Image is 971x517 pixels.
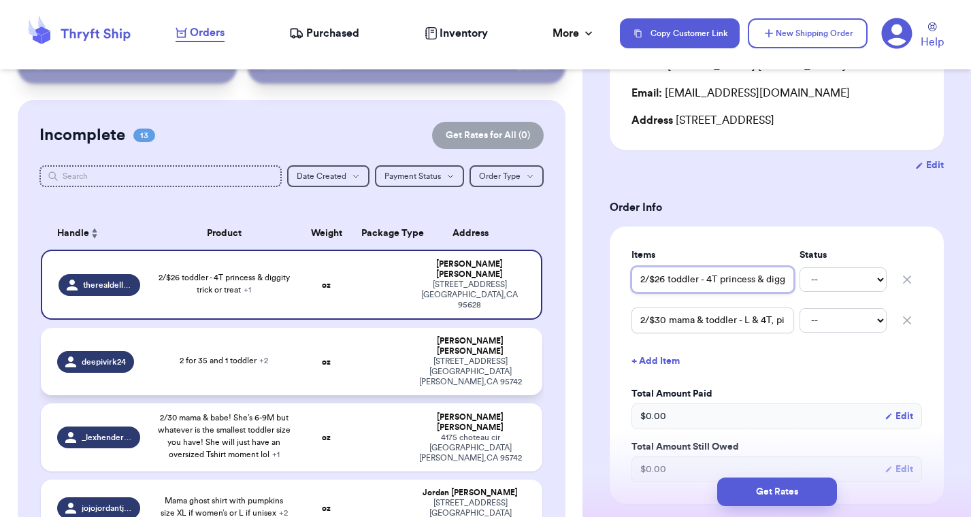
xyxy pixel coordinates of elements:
span: $ 0.00 [640,463,666,476]
span: + 1 [244,286,251,294]
span: Date Created [297,172,346,180]
span: jojojordantjones [82,503,132,514]
label: Total Amount Paid [631,387,922,401]
span: _lexhenderson [82,432,132,443]
span: + 1 [272,450,280,458]
div: [PERSON_NAME] [PERSON_NAME] [415,259,524,280]
div: [STREET_ADDRESS] [631,112,922,129]
span: Purchased [306,25,359,41]
span: $ 0.00 [640,410,666,423]
a: Purchased [289,25,359,41]
div: Jordan [PERSON_NAME] [415,488,525,498]
div: [STREET_ADDRESS] [GEOGRAPHIC_DATA][PERSON_NAME] , CA 95742 [415,356,525,387]
button: Sort ascending [89,225,100,241]
button: New Shipping Order [748,18,868,48]
span: 2 for 35 and 1 toddler [180,356,268,365]
span: Handle [57,227,89,241]
button: Get Rates for All (0) [432,122,544,149]
label: Total Amount Still Owed [631,440,922,454]
span: 2/$26 toddler - 4T princess & diggity trick or treat [159,273,290,294]
span: + 2 [279,509,288,517]
h3: Order Info [610,199,944,216]
button: Edit [885,463,913,476]
span: + 2 [259,356,268,365]
strong: oz [322,358,331,366]
button: Copy Customer Link [620,18,740,48]
button: Order Type [470,165,544,187]
div: [STREET_ADDRESS] [GEOGRAPHIC_DATA] , CA 95628 [415,280,524,310]
span: Orders [190,24,225,41]
th: Address [407,217,542,250]
input: Search [39,165,282,187]
th: Weight [299,217,353,250]
div: [PERSON_NAME] [PERSON_NAME] [415,336,525,356]
span: Inventory [440,25,488,41]
span: 13 [133,129,155,142]
span: Mama ghost shirt with pumpkins size XL if women’s or L if unisex [161,497,288,517]
div: 4175 choteau cir [GEOGRAPHIC_DATA][PERSON_NAME] , CA 95742 [415,433,525,463]
th: Package Type [353,217,407,250]
button: + Add Item [626,346,927,376]
span: Payment Status [384,172,441,180]
div: [PERSON_NAME] [PERSON_NAME] [415,412,525,433]
button: Payment Status [375,165,464,187]
button: Edit [885,410,913,423]
label: Items [631,248,794,262]
h2: Incomplete [39,124,125,146]
a: Help [921,22,944,50]
a: Orders [176,24,225,42]
button: Date Created [287,165,369,187]
button: Edit [915,159,944,172]
button: Get Rates [717,478,837,506]
span: therealdelliejelly [83,280,132,290]
th: Product [148,217,299,250]
span: 2/30 mama & babe! She’s 6-9M but whatever is the smallest toddler size you have! She will just ha... [158,414,291,458]
strong: oz [322,433,331,441]
span: Address [631,115,673,126]
span: Help [921,34,944,50]
label: Status [800,248,887,262]
strong: oz [322,504,331,512]
span: Order Type [479,172,521,180]
span: deepivirk24 [82,356,126,367]
div: More [553,25,595,41]
span: Email: [631,88,662,99]
a: Inventory [425,25,488,41]
strong: oz [322,281,331,289]
div: [EMAIL_ADDRESS][DOMAIN_NAME] [631,85,922,101]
